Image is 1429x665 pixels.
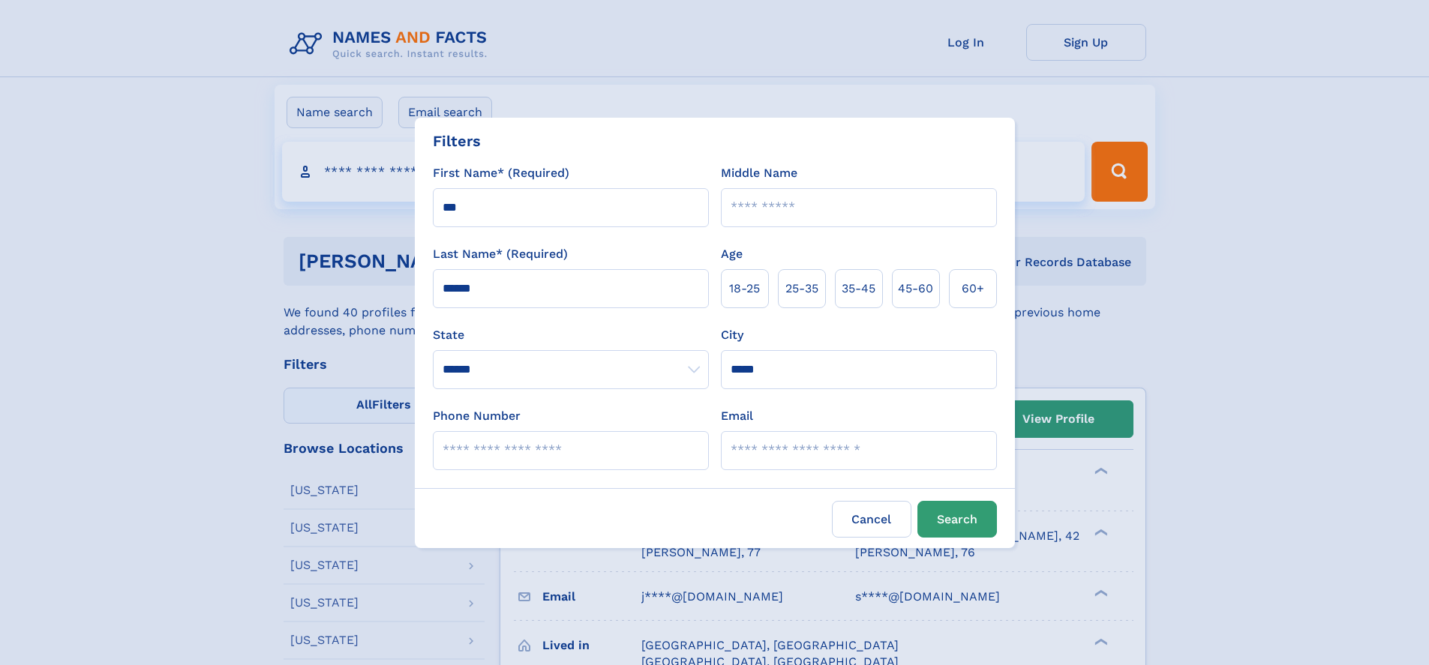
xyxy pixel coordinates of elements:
[962,280,984,298] span: 60+
[721,407,753,425] label: Email
[433,407,521,425] label: Phone Number
[721,164,797,182] label: Middle Name
[917,501,997,538] button: Search
[433,326,709,344] label: State
[842,280,875,298] span: 35‑45
[832,501,911,538] label: Cancel
[898,280,933,298] span: 45‑60
[721,245,743,263] label: Age
[729,280,760,298] span: 18‑25
[433,164,569,182] label: First Name* (Required)
[721,326,743,344] label: City
[433,130,481,152] div: Filters
[785,280,818,298] span: 25‑35
[433,245,568,263] label: Last Name* (Required)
